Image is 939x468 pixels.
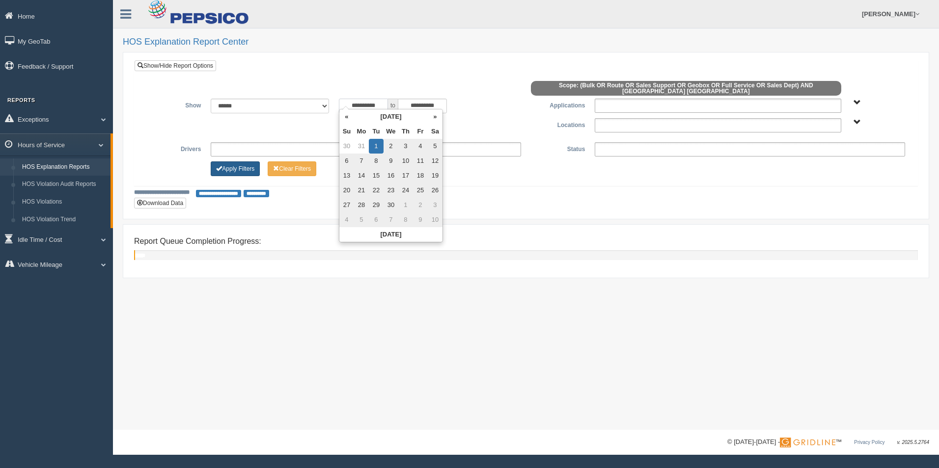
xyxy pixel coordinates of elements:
th: [DATE] [354,109,428,124]
td: 5 [428,139,442,154]
td: 13 [339,168,354,183]
td: 18 [413,168,428,183]
button: Download Data [134,198,186,208]
td: 6 [339,154,354,168]
td: 4 [413,139,428,154]
a: HOS Explanation Reports [18,158,110,176]
a: HOS Violations [18,193,110,211]
td: 14 [354,168,369,183]
td: 7 [354,154,369,168]
td: 2 [384,139,398,154]
th: Sa [428,124,442,139]
span: Scope: (Bulk OR Route OR Sales Support OR Geobox OR Full Service OR Sales Dept) AND [GEOGRAPHIC_D... [531,81,841,96]
a: HOS Violation Trend [18,211,110,229]
th: Tu [369,124,384,139]
td: 24 [398,183,413,198]
td: 10 [428,212,442,227]
td: 4 [339,212,354,227]
td: 30 [384,198,398,212]
td: 1 [398,198,413,212]
a: Privacy Policy [854,440,884,445]
td: 21 [354,183,369,198]
td: 19 [428,168,442,183]
span: to [388,99,398,113]
td: 20 [339,183,354,198]
td: 2 [413,198,428,212]
div: © [DATE]-[DATE] - ™ [727,437,929,447]
th: [DATE] [339,227,442,242]
td: 9 [384,154,398,168]
td: 6 [369,212,384,227]
td: 31 [354,139,369,154]
td: 16 [384,168,398,183]
a: Show/Hide Report Options [135,60,216,71]
th: Su [339,124,354,139]
td: 27 [339,198,354,212]
td: 26 [428,183,442,198]
th: Fr [413,124,428,139]
td: 25 [413,183,428,198]
td: 9 [413,212,428,227]
td: 28 [354,198,369,212]
td: 30 [339,139,354,154]
label: Locations [526,118,590,130]
th: We [384,124,398,139]
td: 10 [398,154,413,168]
td: 1 [369,139,384,154]
label: Status [526,142,590,154]
label: Show [142,99,206,110]
td: 7 [384,212,398,227]
th: Th [398,124,413,139]
button: Change Filter Options [268,161,316,176]
label: Drivers [142,142,206,154]
span: v. 2025.5.2764 [897,440,929,445]
th: » [428,109,442,124]
th: « [339,109,354,124]
td: 17 [398,168,413,183]
img: Gridline [780,438,835,447]
th: Mo [354,124,369,139]
td: 22 [369,183,384,198]
td: 3 [428,198,442,212]
td: 11 [413,154,428,168]
td: 12 [428,154,442,168]
td: 3 [398,139,413,154]
td: 29 [369,198,384,212]
button: Change Filter Options [211,161,260,176]
label: Applications [526,99,590,110]
a: HOS Violation Audit Reports [18,176,110,193]
td: 23 [384,183,398,198]
h4: Report Queue Completion Progress: [134,237,918,246]
td: 5 [354,212,369,227]
h2: HOS Explanation Report Center [123,37,929,47]
td: 15 [369,168,384,183]
td: 8 [398,212,413,227]
td: 8 [369,154,384,168]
